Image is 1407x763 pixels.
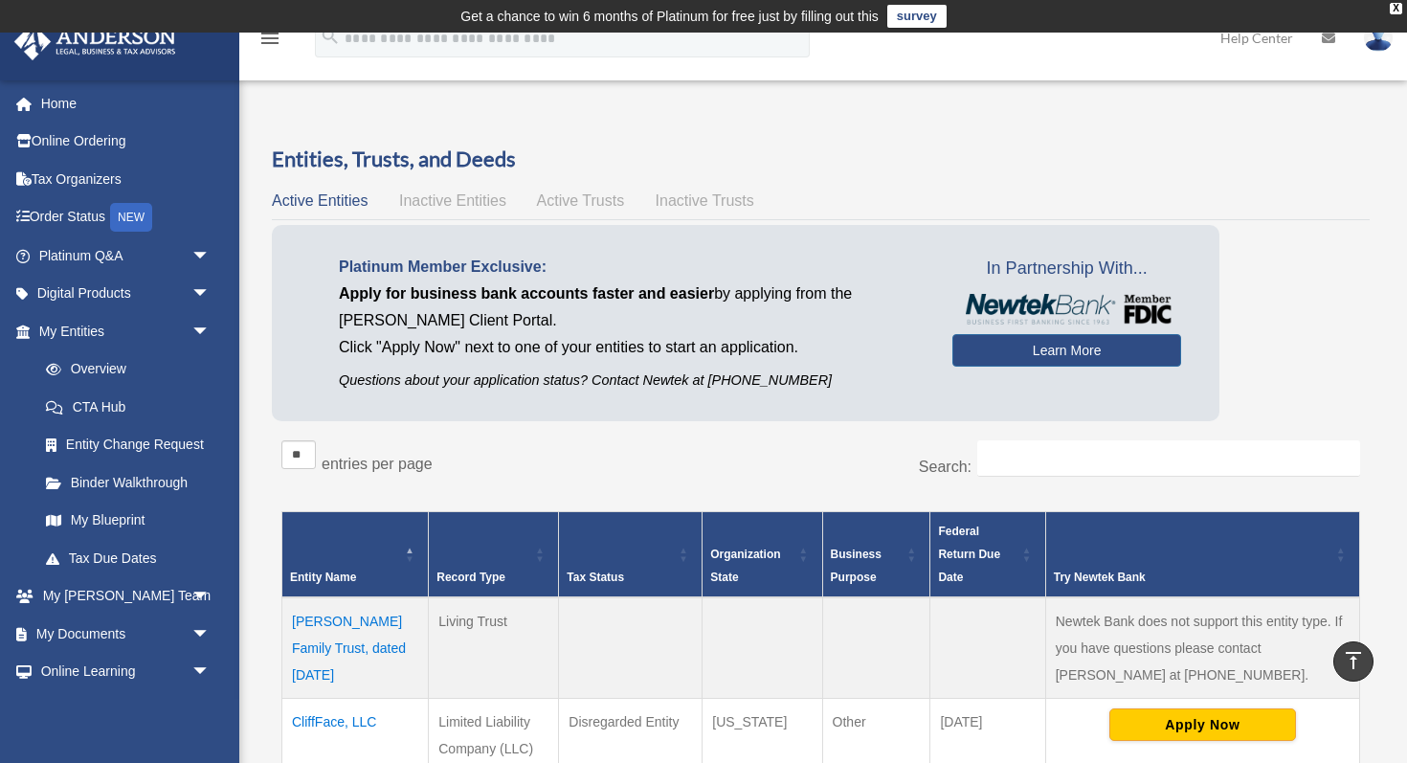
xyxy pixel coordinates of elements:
[191,690,230,729] span: arrow_drop_down
[282,597,429,699] td: [PERSON_NAME] Family Trust, dated [DATE]
[27,463,230,502] a: Binder Walkthrough
[710,548,780,584] span: Organization State
[191,275,230,314] span: arrow_drop_down
[703,511,822,597] th: Organization State: Activate to sort
[1390,3,1402,14] div: close
[9,23,182,60] img: Anderson Advisors Platinum Portal
[436,571,505,584] span: Record Type
[822,511,930,597] th: Business Purpose: Activate to sort
[1109,708,1296,741] button: Apply Now
[831,548,882,584] span: Business Purpose
[191,312,230,351] span: arrow_drop_down
[339,285,714,302] span: Apply for business bank accounts faster and easier
[930,511,1045,597] th: Federal Return Due Date: Activate to sort
[429,597,559,699] td: Living Trust
[952,334,1181,367] a: Learn More
[13,653,239,691] a: Online Learningarrow_drop_down
[938,525,1000,584] span: Federal Return Due Date
[290,571,356,584] span: Entity Name
[13,160,239,198] a: Tax Organizers
[567,571,624,584] span: Tax Status
[13,615,239,653] a: My Documentsarrow_drop_down
[962,294,1172,325] img: NewtekBankLogoSM.png
[919,459,971,475] label: Search:
[537,192,625,209] span: Active Trusts
[887,5,947,28] a: survey
[399,192,506,209] span: Inactive Entities
[952,254,1181,284] span: In Partnership With...
[656,192,754,209] span: Inactive Trusts
[429,511,559,597] th: Record Type: Activate to sort
[191,236,230,276] span: arrow_drop_down
[320,26,341,47] i: search
[1333,641,1373,682] a: vertical_align_top
[27,502,230,540] a: My Blueprint
[1054,566,1330,589] div: Try Newtek Bank
[27,350,220,389] a: Overview
[339,369,924,393] p: Questions about your application status? Contact Newtek at [PHONE_NUMBER]
[282,511,429,597] th: Entity Name: Activate to invert sorting
[191,577,230,617] span: arrow_drop_down
[13,312,230,350] a: My Entitiesarrow_drop_down
[27,539,230,577] a: Tax Due Dates
[272,145,1370,174] h3: Entities, Trusts, and Deeds
[27,426,230,464] a: Entity Change Request
[13,123,239,161] a: Online Ordering
[191,615,230,654] span: arrow_drop_down
[1045,597,1359,699] td: Newtek Bank does not support this entity type. If you have questions please contact [PERSON_NAME]...
[339,254,924,281] p: Platinum Member Exclusive:
[258,27,281,50] i: menu
[13,236,239,275] a: Platinum Q&Aarrow_drop_down
[322,456,433,472] label: entries per page
[339,281,924,334] p: by applying from the [PERSON_NAME] Client Portal.
[1045,511,1359,597] th: Try Newtek Bank : Activate to sort
[339,334,924,361] p: Click "Apply Now" next to one of your entities to start an application.
[13,198,239,237] a: Order StatusNEW
[27,388,230,426] a: CTA Hub
[13,84,239,123] a: Home
[258,34,281,50] a: menu
[13,577,239,616] a: My [PERSON_NAME] Teamarrow_drop_down
[13,275,239,313] a: Digital Productsarrow_drop_down
[110,203,152,232] div: NEW
[191,653,230,692] span: arrow_drop_down
[460,5,879,28] div: Get a chance to win 6 months of Platinum for free just by filling out this
[1364,24,1393,52] img: User Pic
[272,192,368,209] span: Active Entities
[559,511,703,597] th: Tax Status: Activate to sort
[1342,649,1365,672] i: vertical_align_top
[13,690,239,729] a: Billingarrow_drop_down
